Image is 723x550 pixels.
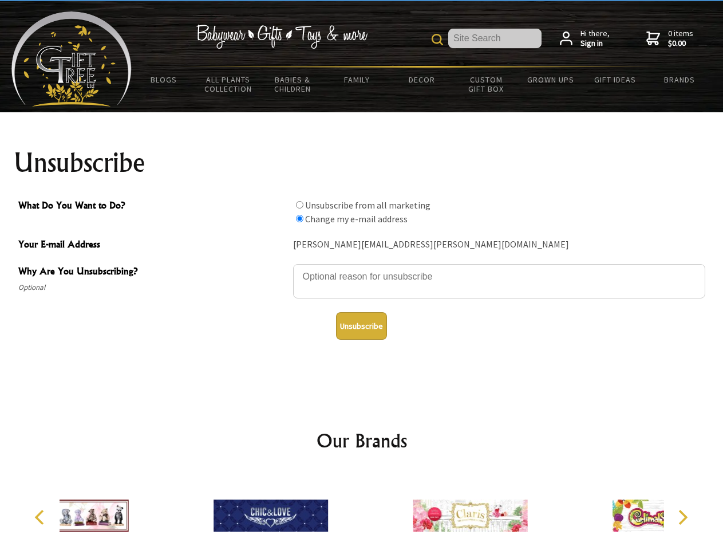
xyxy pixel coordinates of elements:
div: [PERSON_NAME][EMAIL_ADDRESS][PERSON_NAME][DOMAIN_NAME] [293,236,705,254]
a: Decor [389,68,454,92]
input: What Do You Want to Do? [296,201,303,209]
span: Optional [18,281,287,294]
img: product search [432,34,443,45]
strong: Sign in [580,38,610,49]
a: Grown Ups [518,68,583,92]
button: Next [670,505,695,530]
input: Site Search [448,29,542,48]
button: Previous [29,505,54,530]
strong: $0.00 [668,38,693,49]
a: Hi there,Sign in [560,29,610,49]
span: What Do You Want to Do? [18,198,287,215]
a: Babies & Children [260,68,325,101]
label: Change my e-mail address [305,213,408,225]
a: BLOGS [132,68,196,92]
input: What Do You Want to Do? [296,215,303,222]
img: Babyware - Gifts - Toys and more... [11,11,132,107]
a: Brands [647,68,712,92]
span: 0 items [668,28,693,49]
label: Unsubscribe from all marketing [305,199,430,211]
h2: Our Brands [23,427,701,454]
button: Unsubscribe [336,312,387,340]
a: Custom Gift Box [454,68,519,101]
img: Babywear - Gifts - Toys & more [196,25,368,49]
span: Hi there, [580,29,610,49]
a: Gift Ideas [583,68,647,92]
textarea: Why Are You Unsubscribing? [293,264,705,298]
a: 0 items$0.00 [646,29,693,49]
span: Why Are You Unsubscribing? [18,264,287,281]
span: Your E-mail Address [18,237,287,254]
a: Family [325,68,390,92]
a: All Plants Collection [196,68,261,101]
h1: Unsubscribe [14,149,710,176]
